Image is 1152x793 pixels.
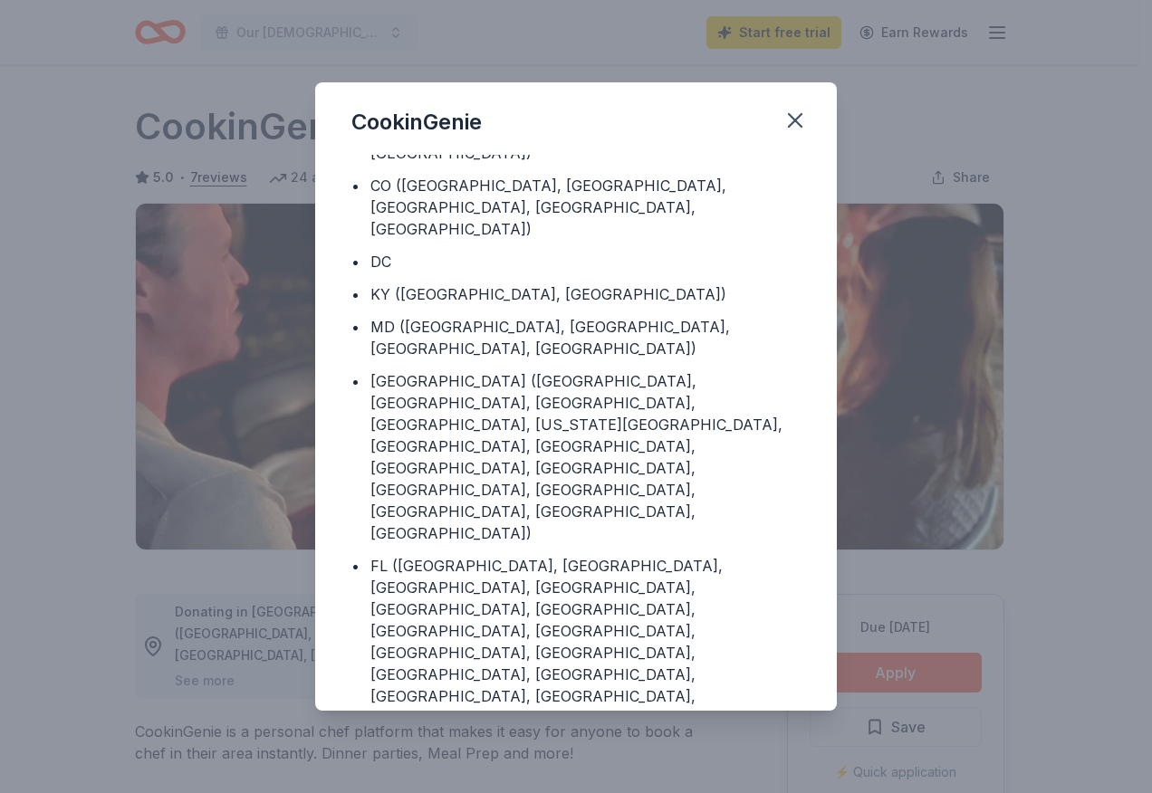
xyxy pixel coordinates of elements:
div: MD ([GEOGRAPHIC_DATA], [GEOGRAPHIC_DATA], [GEOGRAPHIC_DATA], [GEOGRAPHIC_DATA]) [370,316,801,359]
div: KY ([GEOGRAPHIC_DATA], [GEOGRAPHIC_DATA]) [370,283,726,305]
div: • [351,251,360,272]
div: [GEOGRAPHIC_DATA] ([GEOGRAPHIC_DATA], [GEOGRAPHIC_DATA], [GEOGRAPHIC_DATA], [GEOGRAPHIC_DATA], [U... [370,370,801,544]
div: • [351,316,360,338]
div: CO ([GEOGRAPHIC_DATA], [GEOGRAPHIC_DATA], [GEOGRAPHIC_DATA], [GEOGRAPHIC_DATA], [GEOGRAPHIC_DATA]) [370,175,801,240]
div: • [351,175,360,196]
div: • [351,370,360,392]
div: FL ([GEOGRAPHIC_DATA], [GEOGRAPHIC_DATA], [GEOGRAPHIC_DATA], [GEOGRAPHIC_DATA], [GEOGRAPHIC_DATA]... [370,555,801,729]
div: CookinGenie [351,108,482,137]
div: DC [370,251,391,272]
div: • [351,283,360,305]
div: • [351,555,360,577]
